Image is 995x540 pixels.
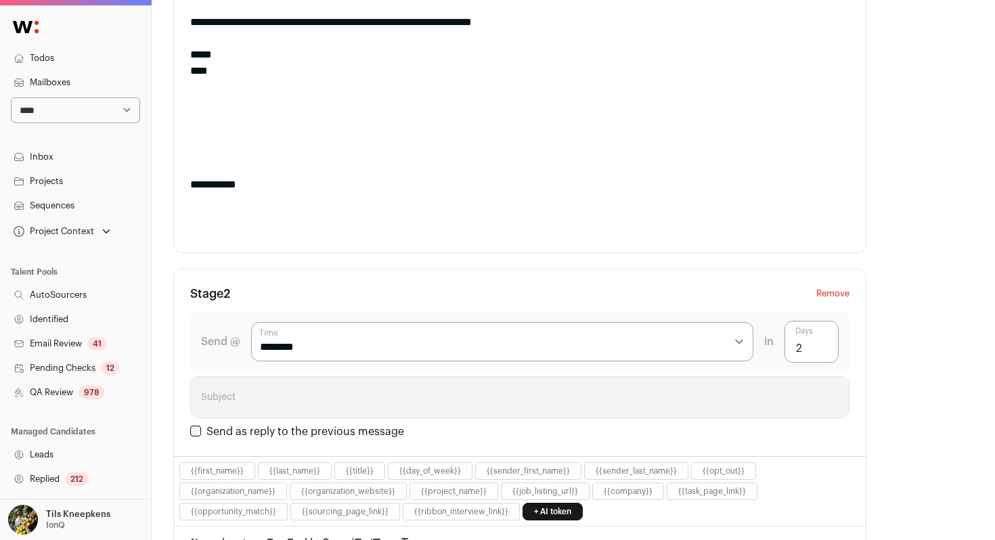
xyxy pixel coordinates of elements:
button: {{project_name}} [421,486,487,497]
button: Open dropdown [11,222,113,241]
button: {{task_page_link}} [678,486,746,497]
button: {{first_name}} [191,466,244,476]
button: Remove [816,286,849,302]
p: Tils Kneepkens [46,509,110,520]
input: Subject [190,376,849,418]
button: {{sender_first_name}} [487,466,570,476]
button: {{title}} [346,466,374,476]
button: {{sourcing_page_link}} [302,506,389,517]
div: Project Context [11,226,94,237]
div: 212 [65,472,89,486]
button: {{company}} [604,486,653,497]
button: {{organization_website}} [301,486,395,497]
button: {{ribbon_interview_link}} [414,506,508,517]
div: 41 [87,337,107,351]
a: + AI token [523,503,583,520]
p: IonQ [46,520,65,531]
button: {{day_of_week}} [399,466,461,476]
label: Send @ [201,334,240,350]
input: Days [784,321,839,363]
img: 6689865-medium_jpg [8,505,38,535]
button: {{opt_out}} [703,466,745,476]
h3: Stage [190,286,230,302]
button: {{job_listing_url}} [512,486,578,497]
div: 978 [79,386,105,399]
div: 12 [101,361,120,375]
button: {{sender_last_name}} [596,466,677,476]
span: in [764,334,774,350]
button: {{last_name}} [269,466,320,476]
button: Open dropdown [5,505,113,535]
img: Wellfound [5,14,46,41]
button: {{opportunity_match}} [191,506,276,517]
label: Send as reply to the previous message [206,426,404,437]
button: {{organization_name}} [191,486,275,497]
span: 2 [223,288,230,300]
